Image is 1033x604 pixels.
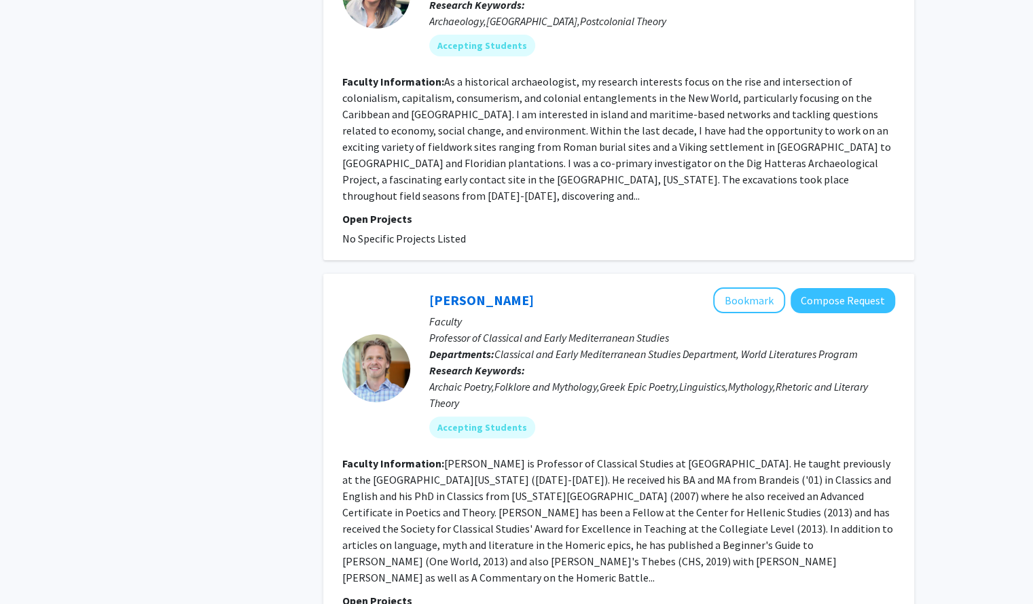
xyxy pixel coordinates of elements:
button: Add Joel Christensen to Bookmarks [713,287,785,313]
p: Open Projects [342,211,895,227]
fg-read-more: [PERSON_NAME] is Professor of Classical Studies at [GEOGRAPHIC_DATA]. He taught previously at the... [342,457,893,584]
button: Compose Request to Joel Christensen [791,288,895,313]
p: Faculty [429,313,895,330]
p: Professor of Classical and Early Mediterranean Studies [429,330,895,346]
mat-chip: Accepting Students [429,35,535,56]
b: Faculty Information: [342,75,444,88]
b: Research Keywords: [429,363,525,377]
b: Faculty Information: [342,457,444,470]
iframe: Chat [10,543,58,594]
fg-read-more: As a historical archaeologist, my research interests focus on the rise and intersection of coloni... [342,75,891,202]
div: Archaic Poetry,Folklore and Mythology,Greek Epic Poetry,Linguistics,Mythology,Rhetoric and Litera... [429,378,895,411]
b: Departments: [429,347,494,361]
mat-chip: Accepting Students [429,416,535,438]
div: Archaeology,[GEOGRAPHIC_DATA],Postcolonial Theory [429,13,895,29]
span: Classical and Early Mediterranean Studies Department, World Literatures Program [494,347,858,361]
a: [PERSON_NAME] [429,291,534,308]
span: No Specific Projects Listed [342,232,466,245]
